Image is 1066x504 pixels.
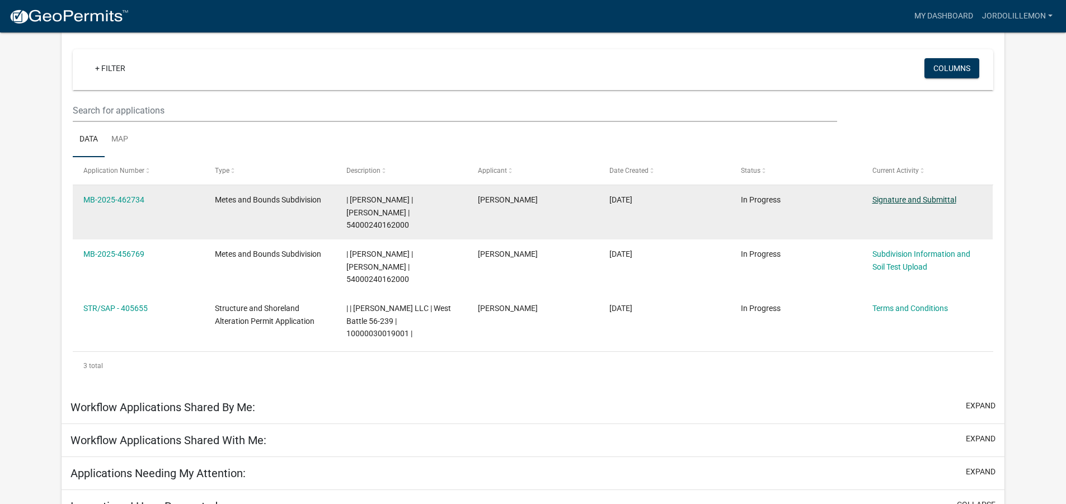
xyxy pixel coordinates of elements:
span: Structure and Shoreland Alteration Permit Application [215,304,314,326]
span: Current Activity [872,167,919,175]
span: Applicant [478,167,507,175]
a: My Dashboard [910,6,978,27]
span: Description [346,167,381,175]
a: Map [105,122,135,158]
span: 04/14/2025 [609,304,632,313]
span: In Progress [741,195,781,204]
div: 3 total [73,352,993,380]
span: Status [741,167,760,175]
button: expand [966,433,995,445]
div: collapse [62,29,1004,391]
span: | BRIAN S RAFFERTY | CAROLYN A RAFFERTY | 54000240162000 [346,195,413,230]
a: jordolillemon [978,6,1057,27]
h5: Applications Needing My Attention: [71,467,246,480]
a: STR/SAP - 405655 [83,304,148,313]
button: expand [966,466,995,478]
datatable-header-cell: Description [336,157,467,184]
a: MB-2025-462734 [83,195,144,204]
span: In Progress [741,249,781,258]
span: In Progress [741,304,781,313]
span: 08/12/2025 [609,195,632,204]
span: Date Created [609,167,649,175]
datatable-header-cell: Type [204,157,336,184]
a: + Filter [86,58,134,78]
button: expand [966,400,995,412]
h5: Workflow Applications Shared By Me: [71,401,255,414]
span: Type [215,167,229,175]
datatable-header-cell: Applicant [467,157,599,184]
a: Signature and Submittal [872,195,956,204]
span: Metes and Bounds Subdivision [215,249,321,258]
span: Metes and Bounds Subdivision [215,195,321,204]
datatable-header-cell: Date Created [599,157,730,184]
a: MB-2025-456769 [83,249,144,258]
input: Search for applications [73,99,837,122]
span: Jordan Lillemon [478,249,538,258]
span: Jordan Lillemon [478,304,538,313]
a: Subdivision Information and Soil Test Upload [872,249,970,271]
a: Data [73,122,105,158]
a: Terms and Conditions [872,304,948,313]
span: Jordan Lillemon [478,195,538,204]
h5: Workflow Applications Shared With Me: [71,434,266,447]
datatable-header-cell: Status [730,157,861,184]
button: Columns [924,58,979,78]
span: Application Number [83,167,144,175]
datatable-header-cell: Application Number [73,157,204,184]
span: | | JORDY SCOT LLC | West Battle 56-239 | 10000030019001 | [346,304,451,338]
span: 07/30/2025 [609,249,632,258]
span: | BRIAN S RAFFERTY | CAROLYN A RAFFERTY | 54000240162000 [346,249,413,284]
datatable-header-cell: Current Activity [861,157,993,184]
